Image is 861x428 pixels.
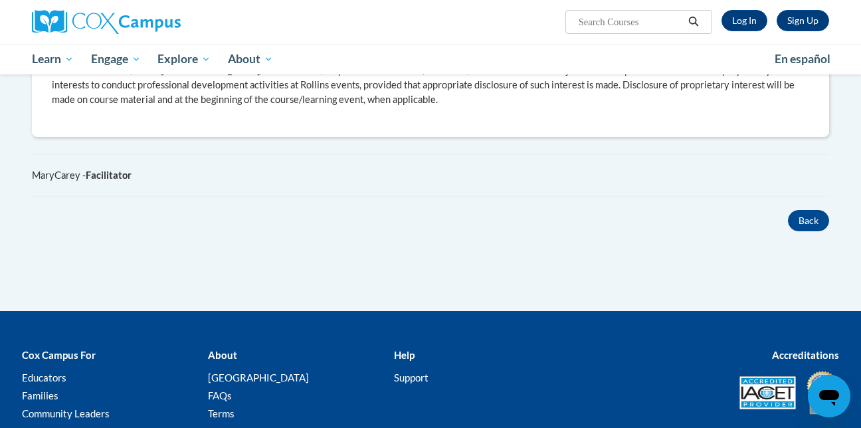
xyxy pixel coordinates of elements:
b: Cox Campus For [22,349,96,361]
b: Help [394,349,415,361]
a: Terms [208,407,235,419]
a: Cox Campus [32,10,284,34]
a: Families [22,389,58,401]
a: About [219,44,282,74]
a: FAQs [208,389,232,401]
div: Main menu [12,44,849,74]
b: Facilitator [86,169,132,181]
a: Log In [721,10,767,31]
p: The Rollins Center, of the [GEOGRAPHIC_DATA], in some cases, may allow an instructor, facilitator... [52,63,809,107]
button: Search [684,14,704,30]
a: Explore [149,44,219,74]
a: [GEOGRAPHIC_DATA] [208,372,309,383]
b: Accreditations [772,349,839,361]
b: About [208,349,237,361]
a: Learn [23,44,82,74]
input: Search Courses [577,14,684,30]
span: Learn [32,51,74,67]
span: About [228,51,273,67]
a: Community Leaders [22,407,110,419]
span: Engage [91,51,141,67]
iframe: Button to launch messaging window [808,375,850,417]
a: Engage [82,44,149,74]
a: Register [777,10,829,31]
a: Educators [22,372,66,383]
span: Explore [157,51,211,67]
span: En español [775,52,830,66]
div: MaryCarey - [32,168,829,183]
a: Support [394,372,429,383]
a: En español [766,45,839,73]
img: IDA® Accredited [806,370,839,416]
img: Accredited IACET® Provider [739,376,796,409]
button: Back [788,210,829,231]
img: Cox Campus [32,10,181,34]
